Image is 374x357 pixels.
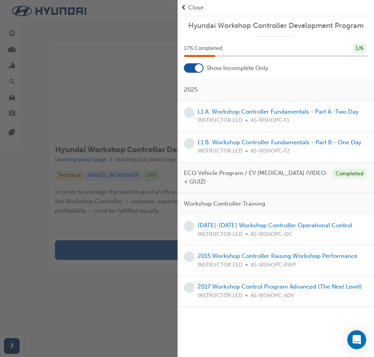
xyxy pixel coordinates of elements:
[198,261,242,270] span: INSTRUCTOR LED
[198,147,242,156] span: INSTRUCTOR LED
[347,330,366,349] div: Open Intercom Messenger
[207,64,268,73] span: Show Incomplete Only
[251,147,290,156] span: AS-WSHOPC-F2
[251,261,296,270] span: AS-WSHOPC-RWP
[251,291,295,300] span: AS-WSHOPC-ADV
[198,108,359,115] a: L1 A. Workshop Controller Fundamentals - Part A -Two Day
[198,291,242,300] span: INSTRUCTOR LED
[353,43,366,54] div: 1 / 6
[184,221,194,232] span: learningRecordVerb_NONE-icon
[184,169,326,186] span: ECO Vehicle Program / EV [MEDICAL_DATA] (VIDEO + QUIZ)
[181,3,371,12] button: prev-iconClose
[184,107,194,118] span: learningRecordVerb_NONE-icon
[333,169,366,179] div: Completed
[184,138,194,149] span: learningRecordVerb_NONE-icon
[198,283,362,290] a: 2017 Workshop Control Program Advanced (The Next Level)
[198,230,242,239] span: INSTRUCTOR LED
[181,3,187,12] span: prev-icon
[184,282,194,293] span: learningRecordVerb_NONE-icon
[251,230,292,239] span: AS-WSHOPC-OC
[251,116,290,125] span: AS-WSHOPC-F1
[184,199,265,208] span: Workshop Controller Training
[198,252,357,259] a: 2015 Workshop Controller Raising Workshop Performance
[184,252,194,262] span: learningRecordVerb_NONE-icon
[184,44,222,53] span: 17 % Completed
[198,116,242,125] span: INSTRUCTOR LED
[184,85,198,94] span: 2025
[198,139,361,146] a: L1 B. Workshop Controller Fundamentals - Part B - One Day
[198,222,352,229] a: [DATE]-[DATE] Workshop Controller Operational Control
[184,21,368,30] a: Hyundai Workshop Controller Development Program
[188,3,203,12] span: Close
